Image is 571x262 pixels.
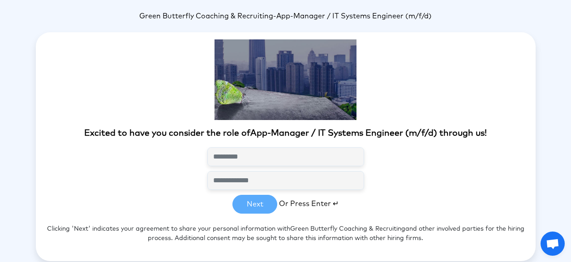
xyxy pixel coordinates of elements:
[276,13,432,20] span: App-Manager / IT Systems Engineer (m/f/d)
[279,200,339,207] span: Or Press Enter ↵
[250,129,487,137] span: App-Manager / IT Systems Engineer (m/f/d) through us!
[36,127,536,140] p: Excited to have you consider the role of
[290,226,405,232] span: Green Butterfly Coaching & Recruiting
[139,13,273,20] span: Green Butterfly Coaching & Recruiting
[36,214,536,254] p: Clicking 'Next' indicates your agreement to share your personal information with and other involv...
[541,232,565,256] div: Open chat
[36,11,536,21] p: -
